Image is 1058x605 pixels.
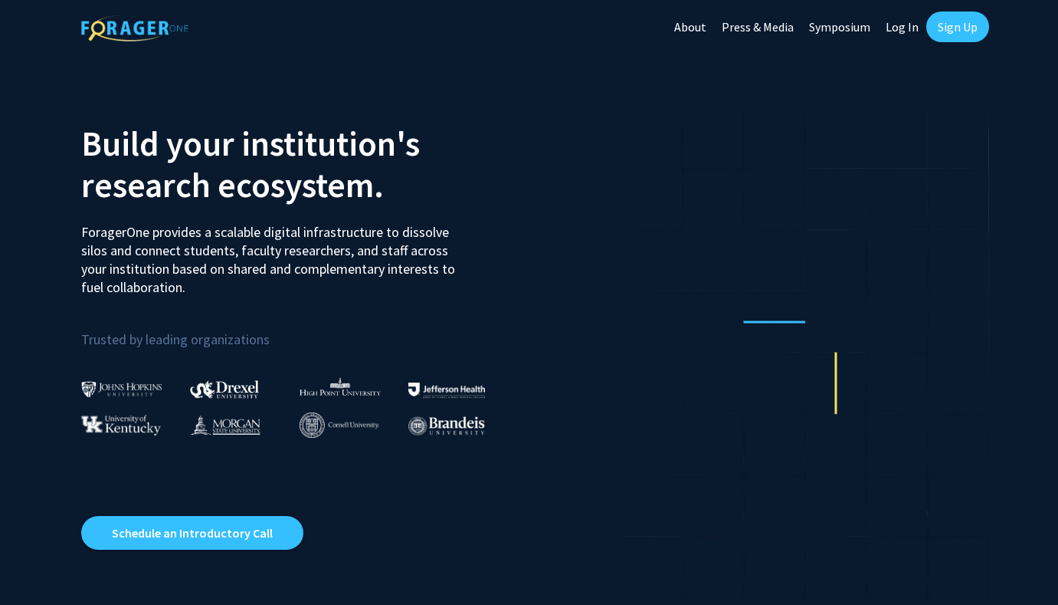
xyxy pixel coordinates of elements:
img: Morgan State University [190,415,260,435]
p: ForagerOne provides a scalable digital infrastructure to dissolve silos and connect students, fac... [81,212,466,297]
img: Brandeis University [408,416,485,436]
img: Thomas Jefferson University [408,383,485,397]
img: Johns Hopkins University [81,381,162,397]
img: Drexel University [190,380,259,398]
p: Trusted by leading organizations [81,309,518,351]
img: High Point University [300,377,381,396]
img: ForagerOne Logo [81,15,188,41]
a: Sign Up [926,12,989,42]
h2: Build your institution's research ecosystem. [81,123,518,206]
img: University of Kentucky [81,415,161,436]
a: Opens in a new tab [81,516,303,550]
img: Cornell University [300,413,379,438]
